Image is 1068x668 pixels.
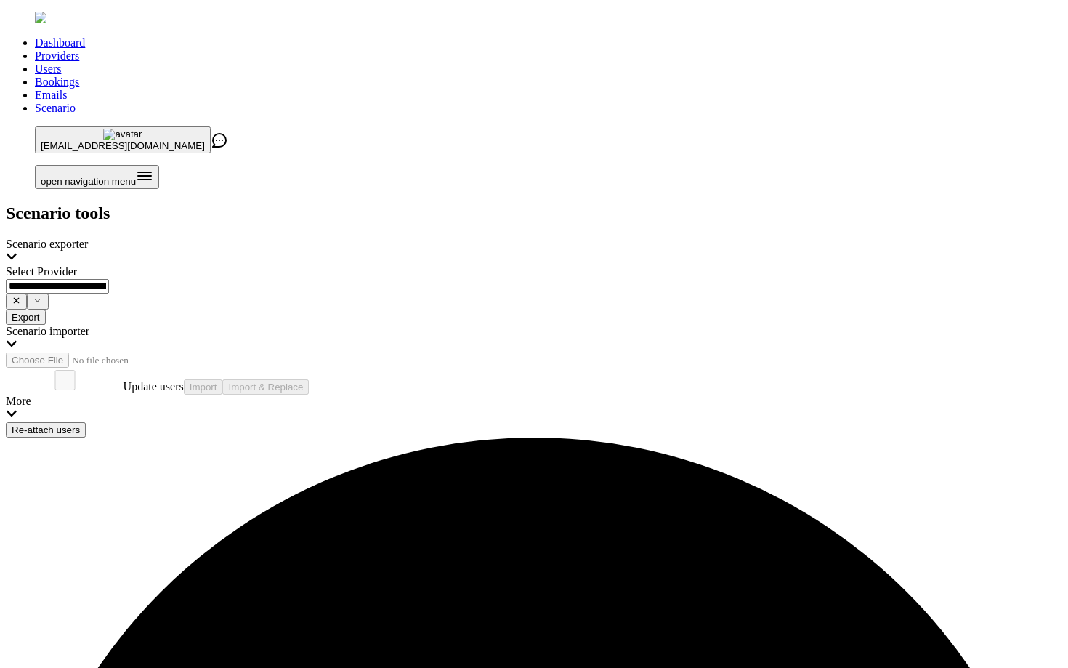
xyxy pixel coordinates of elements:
[222,379,309,395] button: Import & Replace
[27,294,48,310] button: Show suggestions
[103,129,142,140] img: avatar
[6,325,89,337] span: Scenario importer
[35,63,61,75] a: Users
[35,165,159,189] button: Open menu
[35,76,79,88] a: Bookings
[35,102,76,114] a: Scenario
[6,204,1062,223] h2: Scenario tools
[6,279,109,294] input: Select Provider
[6,310,46,325] button: Export
[35,49,79,62] a: Providers
[184,379,223,395] button: Import
[6,395,31,407] span: More
[41,140,205,151] span: [EMAIL_ADDRESS][DOMAIN_NAME]
[9,370,121,390] input: Update users
[35,12,105,25] img: Fluum Logo
[6,265,77,278] label: Select Provider
[124,380,184,393] span: Update users
[35,126,211,153] button: avatar[EMAIL_ADDRESS][DOMAIN_NAME]
[35,36,85,49] a: Dashboard
[41,176,136,187] span: open navigation menu
[6,238,88,250] span: Scenario exporter
[35,89,67,101] a: Emails
[6,294,27,310] button: Show suggestions
[6,422,86,438] button: Re-attach users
